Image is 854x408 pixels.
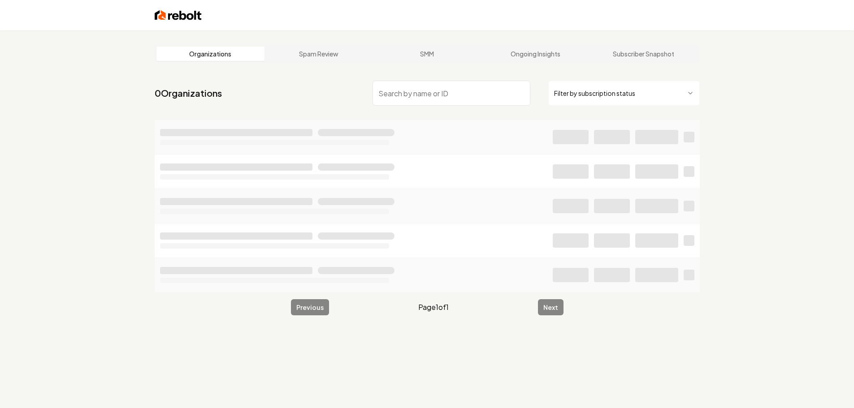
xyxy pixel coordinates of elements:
a: Ongoing Insights [481,47,590,61]
img: Rebolt Logo [155,9,202,21]
a: 0Organizations [155,87,222,99]
input: Search by name or ID [373,81,530,106]
a: Subscriber Snapshot [590,47,698,61]
a: Spam Review [264,47,373,61]
a: SMM [373,47,481,61]
a: Organizations [156,47,265,61]
span: Page 1 of 1 [418,302,449,313]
